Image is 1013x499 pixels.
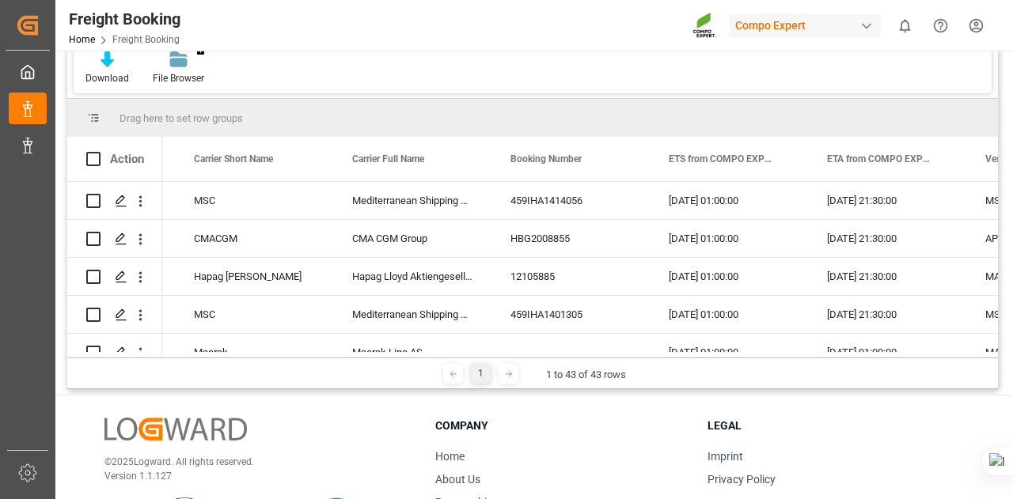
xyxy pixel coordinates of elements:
[175,220,333,257] div: CMACGM
[104,455,396,469] p: © 2025 Logward. All rights reserved.
[510,153,582,164] span: Booking Number
[808,334,966,371] div: [DATE] 01:00:00
[69,7,180,31] div: Freight Booking
[435,450,465,463] a: Home
[104,469,396,483] p: Version 1.1.127
[491,220,650,257] div: HBG2008855
[67,182,162,220] div: Press SPACE to select this row.
[650,258,808,295] div: [DATE] 01:00:00
[923,8,958,43] button: Help Center
[435,473,480,486] a: About Us
[67,220,162,258] div: Press SPACE to select this row.
[808,258,966,295] div: [DATE] 21:30:00
[827,153,933,164] span: ETA from COMPO EXPERT
[471,364,491,384] div: 1
[708,473,776,486] a: Privacy Policy
[67,258,162,296] div: Press SPACE to select this row.
[110,152,144,166] div: Action
[67,334,162,372] div: Press SPACE to select this row.
[708,418,961,434] h3: Legal
[491,296,650,333] div: 459IHA1401305
[352,153,424,164] span: Carrier Full Name
[491,258,650,295] div: 12105885
[120,112,243,124] span: Drag here to set row groups
[333,220,491,257] div: CMA CGM Group
[333,182,491,219] div: Mediterranean Shipping Company
[69,34,95,45] a: Home
[729,14,881,37] div: Compo Expert
[729,10,887,40] button: Compo Expert
[650,296,808,333] div: [DATE] 01:00:00
[650,220,808,257] div: [DATE] 01:00:00
[104,418,247,440] img: Logward Logo
[708,450,743,463] a: Imprint
[333,334,491,371] div: Maersk Line AS
[175,258,333,295] div: Hapag [PERSON_NAME]
[669,153,775,164] span: ETS from COMPO EXPERT
[650,182,808,219] div: [DATE] 01:00:00
[175,296,333,333] div: MSC
[692,12,718,40] img: Screenshot%202023-09-29%20at%2010.02.21.png_1712312052.png
[175,182,333,219] div: MSC
[650,334,808,371] div: [DATE] 01:00:00
[333,258,491,295] div: Hapag Lloyd Aktiengesellschaft
[333,296,491,333] div: Mediterranean Shipping Company
[491,182,650,219] div: 459IHA1414056
[887,8,923,43] button: show 0 new notifications
[808,296,966,333] div: [DATE] 21:30:00
[85,71,129,85] div: Download
[175,334,333,371] div: Maersk
[194,153,273,164] span: Carrier Short Name
[435,418,689,434] h3: Company
[67,296,162,334] div: Press SPACE to select this row.
[546,367,626,383] div: 1 to 43 of 43 rows
[808,182,966,219] div: [DATE] 21:30:00
[808,220,966,257] div: [DATE] 21:30:00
